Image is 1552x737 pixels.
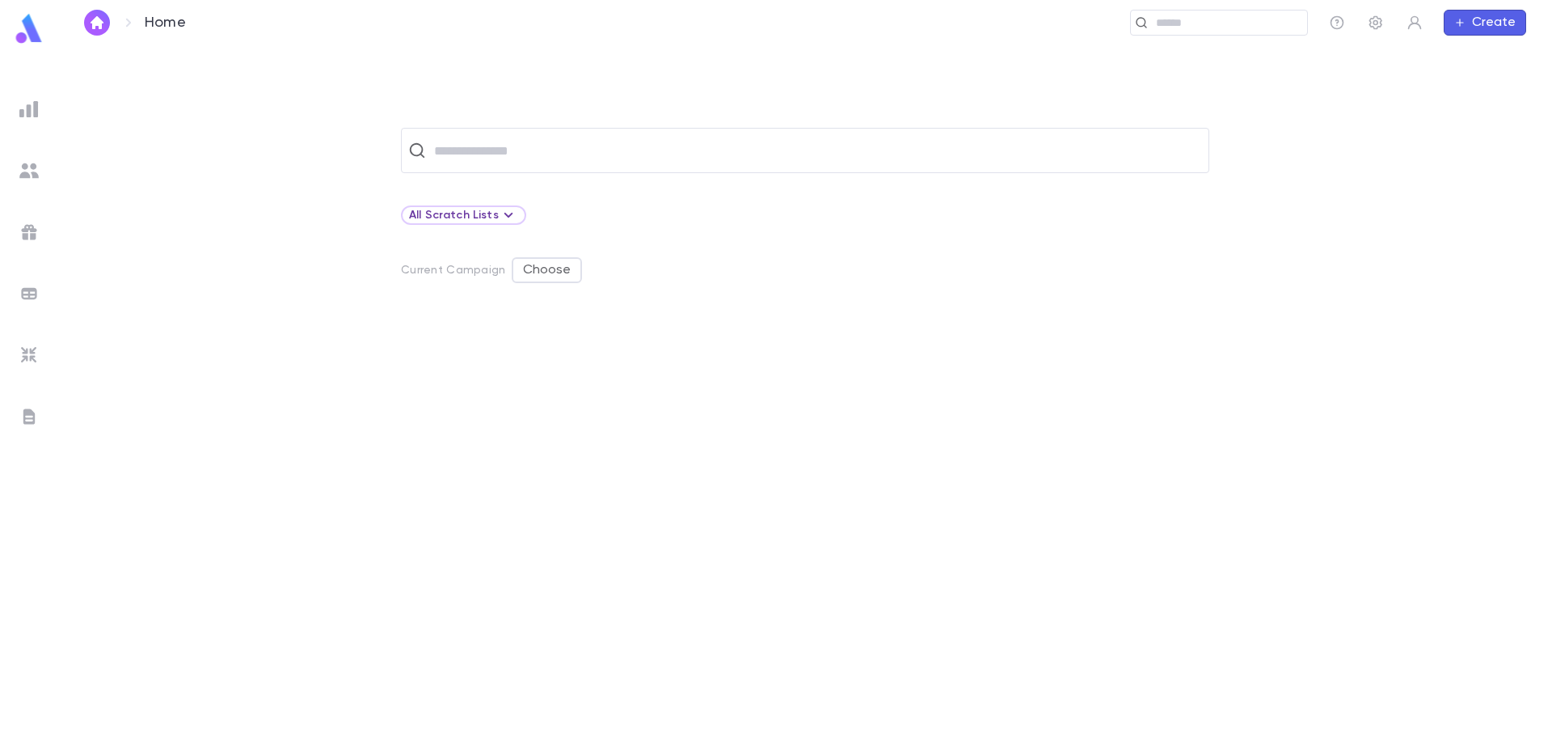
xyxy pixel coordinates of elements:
button: Create [1444,10,1526,36]
p: Home [145,14,186,32]
img: imports_grey.530a8a0e642e233f2baf0ef88e8c9fcb.svg [19,345,39,365]
img: logo [13,13,45,44]
div: All Scratch Lists [409,205,518,225]
img: students_grey.60c7aba0da46da39d6d829b817ac14fc.svg [19,161,39,180]
img: home_white.a664292cf8c1dea59945f0da9f25487c.svg [87,16,107,29]
img: batches_grey.339ca447c9d9533ef1741baa751efc33.svg [19,284,39,303]
button: Choose [512,257,582,283]
img: campaigns_grey.99e729a5f7ee94e3726e6486bddda8f1.svg [19,222,39,242]
img: reports_grey.c525e4749d1bce6a11f5fe2a8de1b229.svg [19,100,39,119]
img: letters_grey.7941b92b52307dd3b8a917253454ce1c.svg [19,407,39,426]
p: Current Campaign [401,264,505,277]
div: All Scratch Lists [401,205,526,225]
